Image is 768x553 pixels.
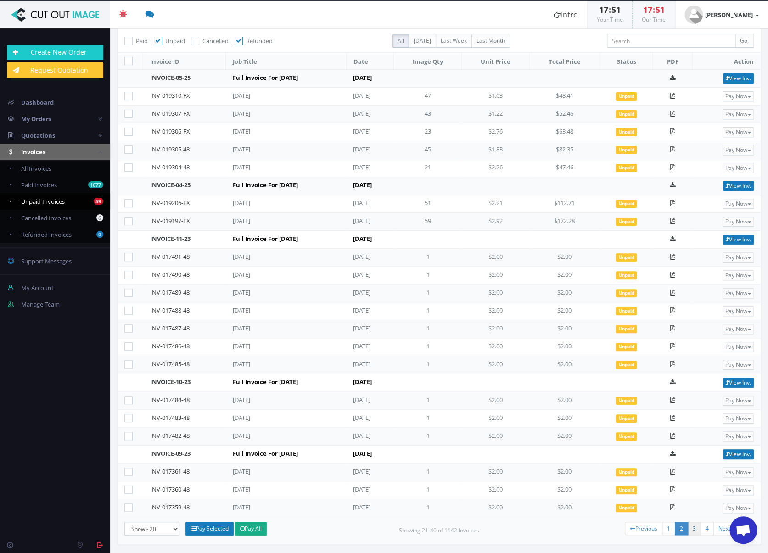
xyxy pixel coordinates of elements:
[150,503,190,511] a: INV-017359-48
[394,213,462,231] td: 59
[723,306,754,316] button: Pay Now
[235,522,267,536] a: Pay All
[394,464,462,481] td: 1
[21,230,72,239] span: Refunded Invoices
[652,4,656,15] span: :
[233,145,325,154] div: [DATE]
[462,356,529,374] td: $2.00
[226,53,346,70] th: Job Title
[150,396,190,404] a: INV-017484-48
[226,70,346,88] td: Full Invoice For [DATE]
[21,164,51,173] span: All Invoices
[462,249,529,267] td: $2.00
[616,200,637,208] span: Unpaid
[150,431,190,440] a: INV-017482-48
[7,8,103,22] img: Cut Out Image
[226,231,346,249] td: Full Invoice For [DATE]
[723,109,754,119] button: Pay Now
[21,284,54,292] span: My Account
[616,146,637,154] span: Unpaid
[394,302,462,320] td: 1
[705,11,753,19] strong: [PERSON_NAME]
[346,481,394,499] td: [DATE]
[150,235,191,243] a: INVOICE-11-23
[723,145,754,155] button: Pay Now
[529,338,600,356] td: $2.00
[597,16,623,23] small: Your Time
[462,213,529,231] td: $2.92
[346,302,394,320] td: [DATE]
[616,361,637,369] span: Unpaid
[21,257,72,265] span: Support Messages
[729,516,757,544] a: Open chat
[394,338,462,356] td: 1
[462,481,529,499] td: $2.00
[471,34,510,48] label: Last Month
[233,252,325,261] div: [DATE]
[462,428,529,446] td: $2.00
[394,249,462,267] td: 1
[723,163,754,173] button: Pay Now
[346,249,394,267] td: [DATE]
[616,432,637,441] span: Unpaid
[529,392,600,410] td: $2.00
[394,320,462,338] td: 1
[462,410,529,428] td: $2.00
[233,342,325,351] div: [DATE]
[723,467,754,477] button: Pay Now
[616,289,637,297] span: Unpaid
[233,270,325,279] div: [DATE]
[226,446,346,464] td: Full Invoice For [DATE]
[616,504,637,512] span: Unpaid
[462,53,529,70] th: Unit Price
[346,123,394,141] td: [DATE]
[735,34,754,48] input: Go!
[346,231,462,249] td: [DATE]
[675,1,768,28] a: [PERSON_NAME]
[723,91,754,101] button: Pay Now
[394,123,462,141] td: 23
[616,468,637,476] span: Unpaid
[21,214,71,222] span: Cancelled Invoices
[394,195,462,213] td: 51
[662,522,675,535] a: 1
[150,91,190,100] a: INV-019310-FX
[150,163,190,171] a: INV-019304-48
[616,486,637,494] span: Unpaid
[21,197,65,206] span: Unpaid Invoices
[394,499,462,517] td: 1
[346,338,394,356] td: [DATE]
[723,413,754,424] button: Pay Now
[150,73,191,82] a: INVOICE-05-25
[143,53,226,70] th: Invoice ID
[346,410,394,428] td: [DATE]
[529,464,600,481] td: $2.00
[346,195,394,213] td: [DATE]
[394,88,462,106] td: 47
[394,106,462,123] td: 43
[616,110,637,118] span: Unpaid
[529,141,600,159] td: $82.35
[346,88,394,106] td: [DATE]
[529,410,600,428] td: $2.00
[723,449,754,459] a: View Inv.
[394,267,462,285] td: 1
[346,141,394,159] td: [DATE]
[653,53,692,70] th: PDF
[233,109,325,118] div: [DATE]
[462,338,529,356] td: $2.00
[346,392,394,410] td: [DATE]
[625,522,662,535] a: Previous
[723,324,754,334] button: Pay Now
[723,288,754,298] button: Pay Now
[150,485,190,493] a: INV-017360-48
[150,342,190,350] a: INV-017486-48
[713,522,741,535] a: Next
[246,37,273,45] span: Refunded
[346,464,394,481] td: [DATE]
[462,392,529,410] td: $2.00
[607,34,735,48] input: Search
[692,53,761,70] th: Action
[346,356,394,374] td: [DATE]
[150,199,190,207] a: INV-019206-FX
